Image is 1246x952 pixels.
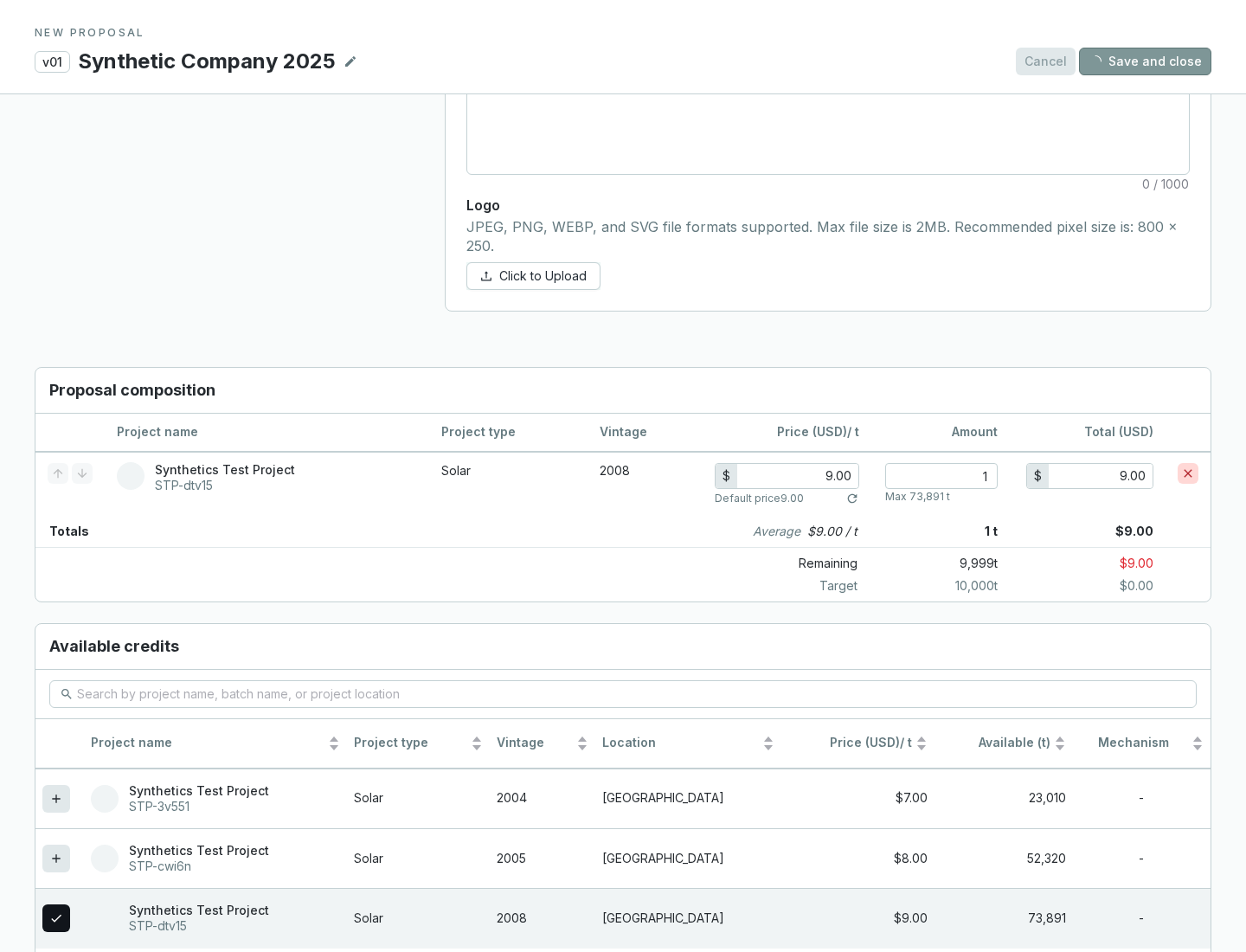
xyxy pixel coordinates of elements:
[490,719,595,769] th: Vintage
[1016,48,1076,75] button: Cancel
[155,478,295,493] p: STP-dtv15
[129,843,269,859] p: Synthetics Test Project
[490,828,595,888] td: 2005
[91,735,324,751] span: Project name
[429,414,588,452] th: Project type
[871,577,998,595] p: 10,000 t
[1108,53,1202,70] span: Save and close
[716,577,871,595] p: Target
[35,26,1211,40] p: NEW PROPOSAL
[35,368,1211,414] h3: Proposal composition
[347,828,489,888] td: Solar
[788,910,928,927] div: $9.00
[788,790,928,807] div: $7.00
[1073,719,1211,769] th: Mechanism
[480,270,492,282] span: upload
[595,719,781,769] th: Location
[347,888,489,948] td: Solar
[354,735,466,751] span: Project type
[129,859,269,874] p: STP-cwi6n
[105,414,429,452] th: Project name
[84,719,347,769] th: Project name
[499,267,587,285] span: Click to Upload
[129,799,269,814] p: STP-3v551
[77,685,1171,704] input: Search by project name, batch name, or project location
[588,452,703,516] td: 2008
[777,424,847,439] span: Price (USD)
[753,523,800,540] i: Average
[466,218,1190,255] p: JPEG, PNG, WEBP, and SVG file formats supported. Max file size is 2MB. Recommended pixel size is:...
[871,516,998,547] p: 1 t
[716,551,871,576] p: Remaining
[490,888,595,948] td: 2008
[715,492,804,505] p: Default price 9.00
[1073,828,1211,888] td: -
[155,462,295,478] p: Synthetics Test Project
[129,783,269,799] p: Synthetics Test Project
[830,735,900,749] span: Price (USD)
[934,769,1073,828] td: 23,010
[35,516,89,547] p: Totals
[1073,888,1211,948] td: -
[1084,424,1153,439] span: Total (USD)
[497,735,573,751] span: Vintage
[77,47,337,76] p: Synthetic Company 2025
[934,828,1073,888] td: 52,320
[588,414,703,452] th: Vintage
[129,918,269,934] p: STP-dtv15
[703,414,871,452] th: / t
[1073,769,1211,828] td: -
[1089,55,1101,68] span: loading
[602,790,774,807] p: [GEOGRAPHIC_DATA]
[934,719,1073,769] th: Available (t)
[885,490,950,504] p: Max 73,891 t
[1027,464,1049,488] div: $
[466,262,601,290] button: Click to Upload
[998,516,1211,547] p: $9.00
[716,464,737,488] div: $
[1079,48,1211,75] button: Save and close
[941,735,1050,751] span: Available (t)
[788,851,928,867] div: $8.00
[466,196,1190,215] p: Logo
[934,888,1073,948] td: 73,891
[429,452,588,516] td: Solar
[871,551,998,576] p: 9,999 t
[602,851,774,867] p: [GEOGRAPHIC_DATA]
[788,735,912,751] span: / t
[35,624,1211,670] h3: Available credits
[347,769,489,828] td: Solar
[871,414,1010,452] th: Amount
[998,577,1211,595] p: $0.00
[602,735,759,751] span: Location
[998,551,1211,576] p: $9.00
[602,910,774,927] p: [GEOGRAPHIC_DATA]
[347,719,489,769] th: Project type
[490,769,595,828] td: 2004
[129,903,269,918] p: Synthetics Test Project
[35,51,70,73] p: v01
[1080,735,1188,751] span: Mechanism
[807,523,857,540] p: $9.00 / t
